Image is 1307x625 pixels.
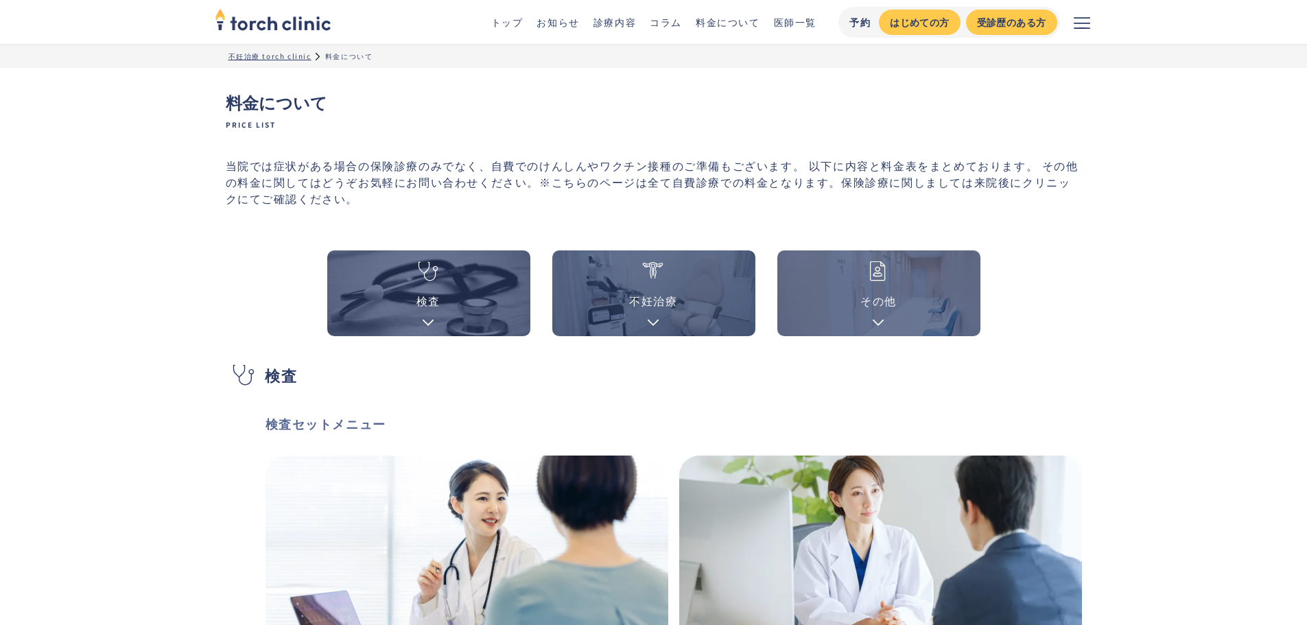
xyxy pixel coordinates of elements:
[327,250,530,336] a: 検査
[226,120,1082,130] span: Price list
[226,157,1082,207] p: 当院では症状がある場合の保険診療のみでなく、自費でのけんしんやワクチン接種のご準備もございます。 以下に内容と料金表をまとめております。 その他の料金に関してはどうぞお気軽にお問い合わせください...
[593,15,636,29] a: 診療内容
[966,10,1057,35] a: 受診歴のある方
[696,15,760,29] a: 料金について
[266,413,1082,434] h3: 検査セットメニュー
[849,15,871,30] div: 予約
[629,292,677,309] div: 不妊治療
[416,292,440,309] div: 検査
[777,250,980,336] a: その他
[265,362,297,387] h2: 検査
[215,10,331,34] a: home
[879,10,960,35] a: はじめての方
[215,4,331,34] img: torch clinic
[325,51,373,61] div: 料金について
[977,15,1046,30] div: 受診歴のある方
[552,250,755,336] a: 不妊治療
[537,15,579,29] a: お知らせ
[890,15,949,30] div: はじめての方
[491,15,523,29] a: トップ
[226,90,1082,130] h1: 料金について
[774,15,816,29] a: 医師一覧
[228,51,311,61] a: 不妊治療 torch clinic
[650,15,682,29] a: コラム
[860,292,897,309] div: その他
